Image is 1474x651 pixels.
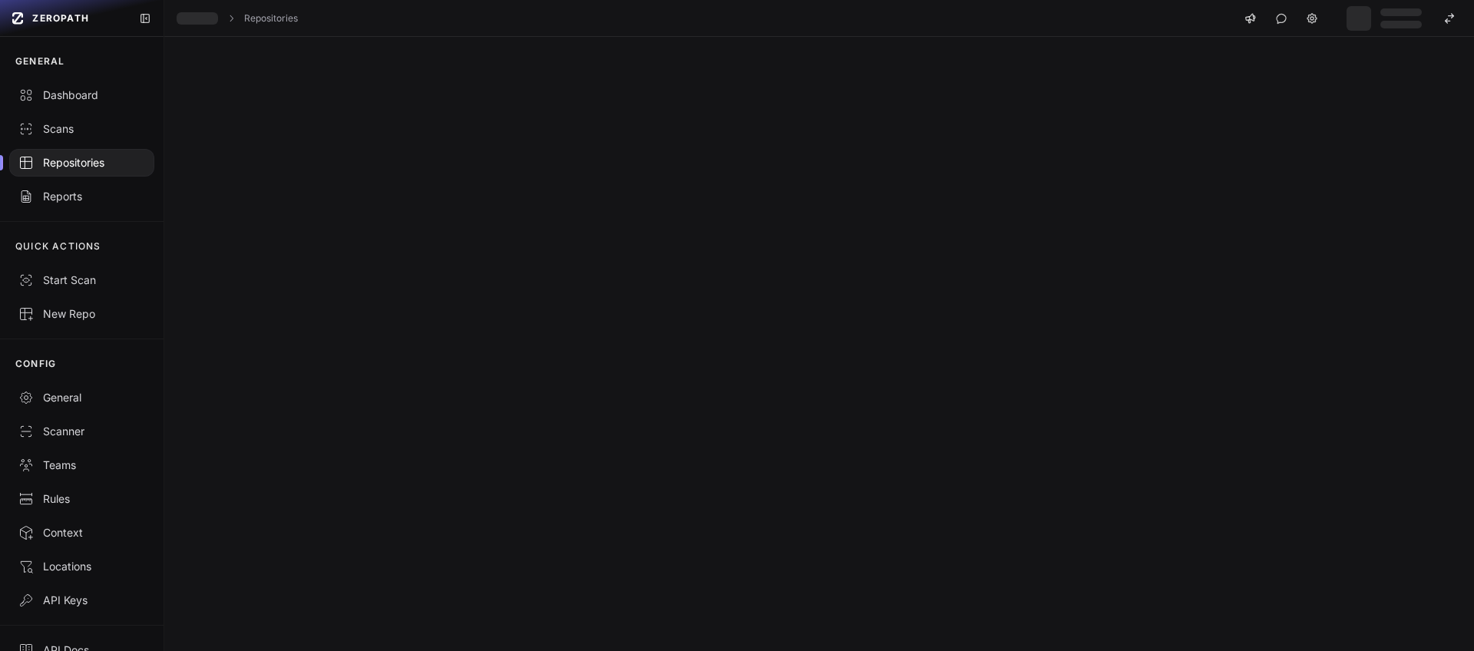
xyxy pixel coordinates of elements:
div: Context [18,525,145,540]
div: Locations [18,559,145,574]
span: ZEROPATH [32,12,89,25]
div: Scans [18,121,145,137]
a: Repositories [244,12,298,25]
div: New Repo [18,306,145,322]
div: Dashboard [18,88,145,103]
div: Reports [18,189,145,204]
div: General [18,390,145,405]
div: Teams [18,458,145,473]
div: API Keys [18,593,145,608]
div: Scanner [18,424,145,439]
nav: breadcrumb [177,12,298,25]
div: Start Scan [18,273,145,288]
div: Rules [18,491,145,507]
p: GENERAL [15,55,64,68]
p: CONFIG [15,358,56,370]
svg: chevron right, [226,13,236,24]
div: Repositories [18,155,145,170]
p: QUICK ACTIONS [15,240,101,253]
a: ZEROPATH [6,6,127,31]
